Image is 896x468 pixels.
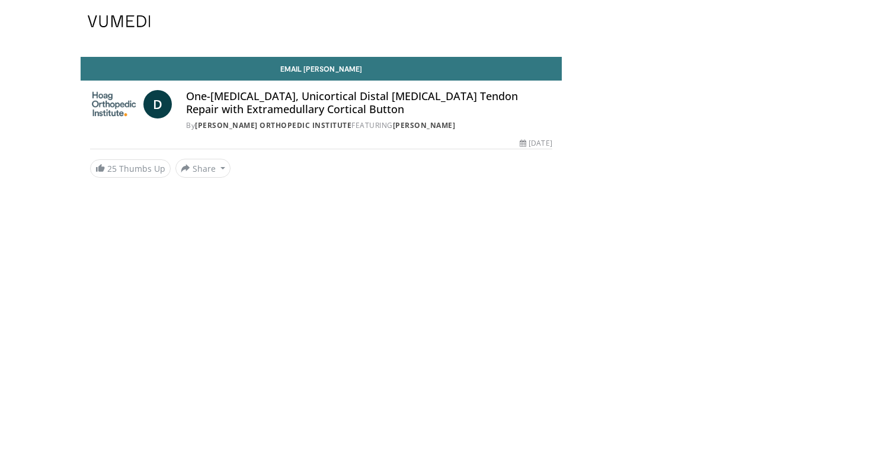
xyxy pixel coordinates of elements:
[175,159,231,178] button: Share
[186,120,552,131] div: By FEATURING
[90,159,171,178] a: 25 Thumbs Up
[195,120,351,130] a: [PERSON_NAME] Orthopedic Institute
[107,163,117,174] span: 25
[88,15,151,27] img: VuMedi Logo
[90,90,139,118] img: Hoag Orthopedic Institute
[186,90,552,116] h4: One-[MEDICAL_DATA], Unicortical Distal [MEDICAL_DATA] Tendon Repair with Extramedullary Cortical ...
[143,90,172,118] a: D
[393,120,456,130] a: [PERSON_NAME]
[520,138,552,149] div: [DATE]
[81,57,562,81] a: Email [PERSON_NAME]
